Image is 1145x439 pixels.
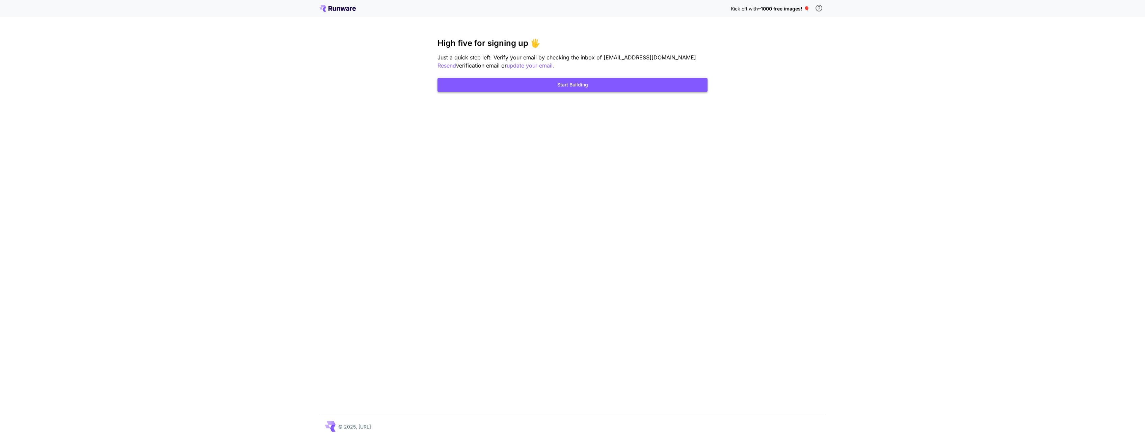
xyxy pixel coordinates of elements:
span: verification email or [456,62,507,69]
p: © 2025, [URL] [338,423,371,430]
button: In order to qualify for free credit, you need to sign up with a business email address and click ... [812,1,826,15]
button: update your email. [507,61,554,70]
span: ~1000 free images! 🎈 [758,6,809,11]
h3: High five for signing up 🖐️ [437,38,708,48]
span: Kick off with [731,6,758,11]
button: Start Building [437,78,708,92]
button: Resend [437,61,456,70]
span: Just a quick step left: Verify your email by checking the inbox of [EMAIL_ADDRESS][DOMAIN_NAME] [437,54,696,61]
